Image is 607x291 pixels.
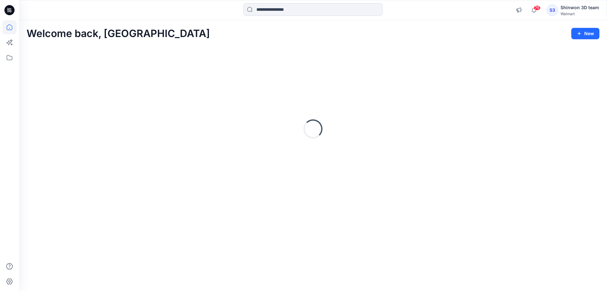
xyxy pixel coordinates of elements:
[27,28,210,40] h2: Welcome back, [GEOGRAPHIC_DATA]
[561,11,599,16] div: Walmart
[571,28,599,39] button: New
[547,4,558,16] div: S3
[561,4,599,11] div: Shinwon 3D team
[534,5,541,10] span: 75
